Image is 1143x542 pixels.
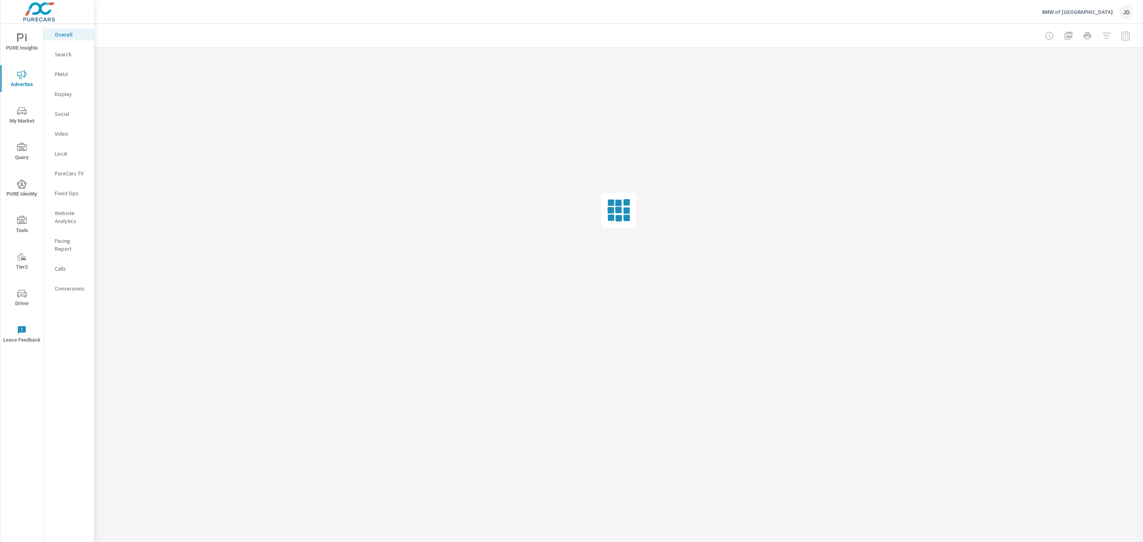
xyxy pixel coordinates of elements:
[55,265,88,273] p: Calls
[44,88,94,100] div: Display
[3,179,41,199] span: PURE Identity
[3,325,41,345] span: Leave Feedback
[55,169,88,177] p: PureCars TV
[3,143,41,162] span: Query
[44,108,94,120] div: Social
[55,284,88,292] p: Conversions
[55,150,88,158] p: Local
[44,148,94,160] div: Local
[55,31,88,38] p: Overall
[55,209,88,225] p: Website Analytics
[44,68,94,80] div: PMAX
[3,252,41,272] span: Tier2
[55,189,88,197] p: Fixed Ops
[44,29,94,40] div: Overall
[1119,5,1133,19] div: JD
[44,167,94,179] div: PureCars TV
[3,33,41,53] span: PURE Insights
[55,237,88,253] p: Pacing Report
[44,283,94,294] div: Conversions
[44,263,94,275] div: Calls
[44,235,94,255] div: Pacing Report
[55,110,88,118] p: Social
[44,187,94,199] div: Fixed Ops
[55,90,88,98] p: Display
[44,48,94,60] div: Search
[55,130,88,138] p: Video
[3,216,41,235] span: Tools
[3,106,41,126] span: My Market
[55,50,88,58] p: Search
[55,70,88,78] p: PMAX
[44,207,94,227] div: Website Analytics
[3,70,41,89] span: Advertise
[0,24,43,352] div: nav menu
[44,128,94,140] div: Video
[1042,8,1113,15] p: BMW of [GEOGRAPHIC_DATA]
[3,289,41,308] span: Driver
